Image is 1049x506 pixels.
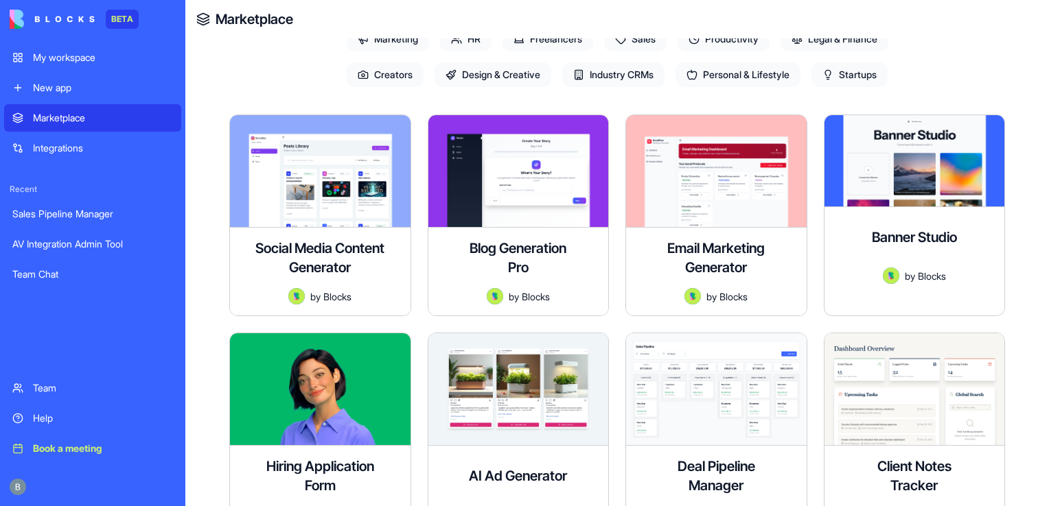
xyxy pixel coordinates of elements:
a: Team Chat [4,261,181,288]
div: Marketplace [33,111,173,125]
button: go back [9,5,35,32]
h4: Hiring Application Form [265,457,375,495]
span: Creators [347,62,424,87]
a: Blog Generation ProAvatarbyBlocks [428,115,610,316]
div: Can the custom plan be done monthly at a higher cost or does it need to be annual? we don't have ... [49,306,264,417]
a: My workspace [4,44,181,71]
img: ACg8ocIug40qN1SCXJiinWdltW7QsPxROn8ZAVDlgOtPD8eQfXIZmw=s96-c [10,479,26,495]
h4: Blog Generation Pro [463,239,573,277]
h4: AI Ad Generator [469,466,567,485]
h4: Email Marketing Generator [637,239,796,277]
div: Integrations [33,141,173,155]
span: HR [440,27,492,51]
div: AV Integration Admin Tool [12,237,173,251]
div: Benjamin says… [11,306,264,418]
button: Upload attachment [65,445,76,456]
b: plus [43,73,65,84]
button: Home [215,5,241,32]
span: Recent [4,184,181,195]
a: Team [4,374,181,402]
span: Startups [811,62,888,87]
h4: Client Notes Tracker [860,457,969,495]
a: Banner StudioAvatarbyBlocks [824,115,1006,316]
div: New app [33,81,173,95]
a: Book a meeting [4,435,181,462]
b: Custom Plan [22,221,192,245]
img: Avatar [288,288,305,304]
button: Emoji picker [21,445,32,456]
a: Marketplace [4,104,181,132]
a: Marketplace [216,10,293,29]
a: Integrations [4,134,181,162]
span: Blocks [918,269,946,283]
h1: [PERSON_NAME] [67,7,156,17]
a: Social Media Content GeneratorAvatarbyBlocks [229,115,411,316]
button: Send a message… [235,439,257,461]
a: Email Marketing GeneratorAvatarbyBlocks [625,115,807,316]
span: Design & Creative [435,62,551,87]
span: Sales [604,27,667,51]
img: Avatar [487,288,503,304]
span: Legal & Finance [781,27,888,51]
h4: Social Media Content Generator [241,239,400,277]
div: Team Chat [12,267,173,281]
span: by [310,289,321,304]
textarea: Message… [12,416,263,439]
span: by [706,289,717,304]
h4: Deal Pipeline Manager [661,457,771,495]
div: My workspace [33,51,173,64]
div: Sales Pipeline Manager [12,207,173,221]
div: Can the custom plan be done monthly at a higher cost or does it need to be annual? we don't have ... [60,315,253,409]
img: logo [10,10,95,29]
span: Industry CRMs [562,62,665,87]
span: Marketing [347,27,429,51]
a: New app [4,74,181,101]
div: Book a meeting [33,442,173,455]
span: by [905,269,915,283]
div: Close [241,5,266,30]
a: Sales Pipeline Manager [4,200,181,228]
div: BETA [106,10,139,29]
a: AV Integration Admin Tool [4,230,181,258]
span: Freelancers [503,27,593,51]
img: Avatar [883,267,899,284]
img: Profile image for Shelly [39,8,61,29]
p: Active [67,17,94,31]
span: Productivity [678,27,770,51]
span: Blocks [323,289,351,304]
a: BETA [10,10,139,29]
button: Gif picker [43,445,54,456]
a: Help [4,405,181,432]
span: Blocks [522,289,550,304]
span: by [509,289,519,304]
span: Blocks [719,289,748,304]
div: Team [33,381,173,395]
b: Business Plan [84,207,159,218]
div: Help [33,411,173,425]
img: Avatar [684,288,701,304]
span: Personal & Lifestyle [676,62,800,87]
h4: Banner Studio [872,228,957,247]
